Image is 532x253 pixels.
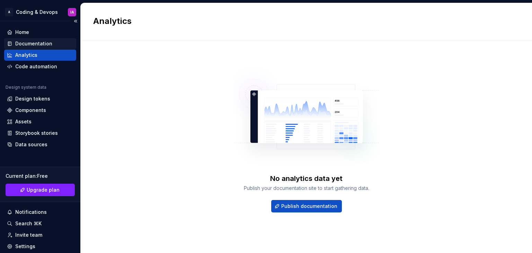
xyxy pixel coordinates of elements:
[1,5,79,19] button: ACoding & DevopsIA
[15,232,42,238] div: Invite team
[4,128,76,139] a: Storybook stories
[27,186,60,193] span: Upgrade plan
[4,229,76,241] a: Invite team
[6,173,75,180] div: Current plan : Free
[15,220,42,227] div: Search ⌘K
[15,95,50,102] div: Design tokens
[281,203,337,210] span: Publish documentation
[15,141,47,148] div: Data sources
[4,207,76,218] button: Notifications
[244,185,369,192] div: Publish your documentation site to start gathering data.
[71,16,80,26] button: Collapse sidebar
[6,85,46,90] div: Design system data
[4,38,76,49] a: Documentation
[4,105,76,116] a: Components
[15,40,52,47] div: Documentation
[4,218,76,229] button: Search ⌘K
[4,61,76,72] a: Code automation
[4,116,76,127] a: Assets
[15,209,47,216] div: Notifications
[4,50,76,61] a: Analytics
[5,8,13,16] div: A
[15,63,57,70] div: Code automation
[4,241,76,252] a: Settings
[15,243,35,250] div: Settings
[15,52,37,59] div: Analytics
[271,200,342,212] button: Publish documentation
[70,9,74,15] div: IA
[93,16,511,27] h2: Analytics
[6,184,75,196] button: Upgrade plan
[4,27,76,38] a: Home
[16,9,58,16] div: Coding & Devops
[4,93,76,104] a: Design tokens
[15,118,32,125] div: Assets
[15,107,46,114] div: Components
[270,174,343,183] div: No analytics data yet
[15,130,58,137] div: Storybook stories
[4,139,76,150] a: Data sources
[15,29,29,36] div: Home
